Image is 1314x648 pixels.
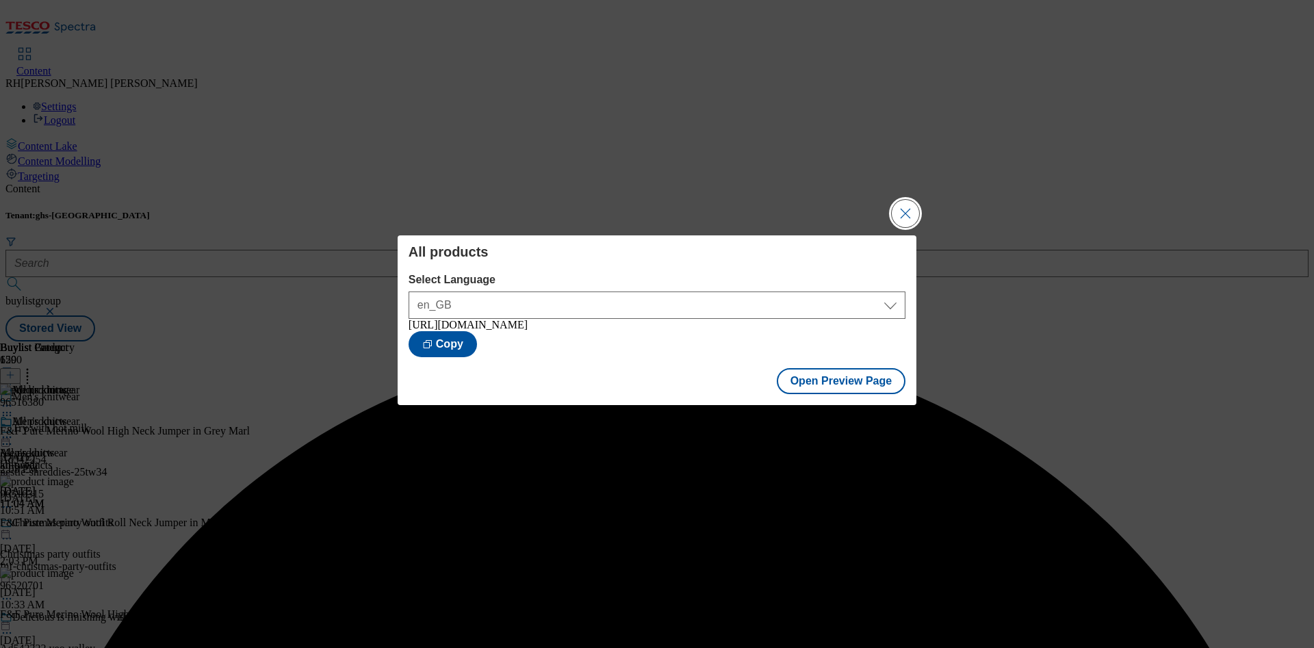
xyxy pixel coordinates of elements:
button: Copy [409,331,477,357]
label: Select Language [409,274,905,286]
button: Close Modal [892,200,919,227]
button: Open Preview Page [777,368,906,394]
div: [URL][DOMAIN_NAME] [409,319,905,331]
h4: All products [409,244,905,260]
div: Modal [398,235,916,405]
